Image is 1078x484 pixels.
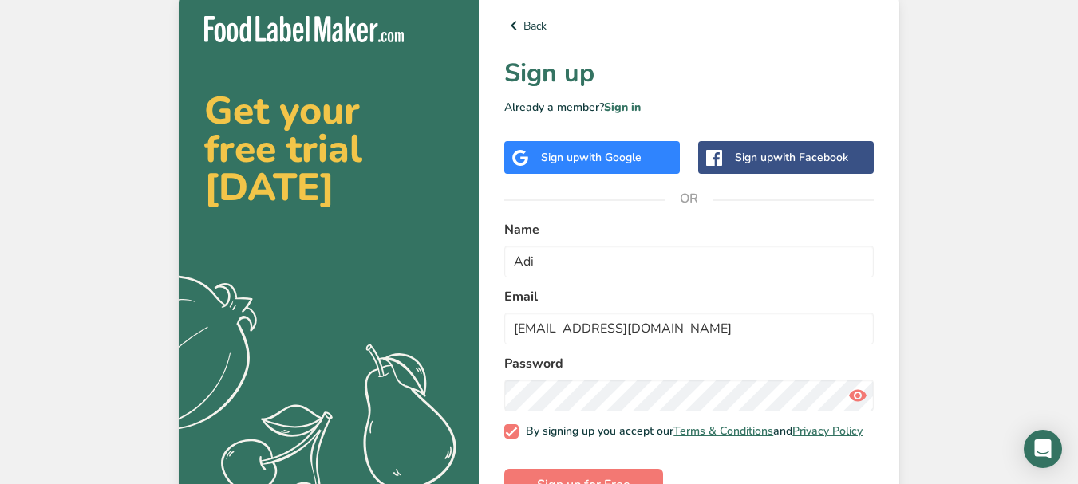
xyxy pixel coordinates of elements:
[604,100,641,115] a: Sign in
[773,150,848,165] span: with Facebook
[504,313,874,344] input: email@example.com
[541,149,642,166] div: Sign up
[504,16,874,35] a: Back
[504,287,874,306] label: Email
[504,54,874,92] h1: Sign up
[673,423,773,439] a: Terms & Conditions
[504,220,874,239] label: Name
[504,99,874,116] p: Already a member?
[504,354,874,373] label: Password
[204,92,453,207] h2: Get your free trial [DATE]
[519,424,863,439] span: By signing up you accept our and
[504,246,874,277] input: John Doe
[665,175,713,222] span: OR
[792,423,863,439] a: Privacy Policy
[579,150,642,165] span: with Google
[1024,430,1062,468] div: Open Intercom Messenger
[735,149,848,166] div: Sign up
[204,16,404,42] img: Food Label Maker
